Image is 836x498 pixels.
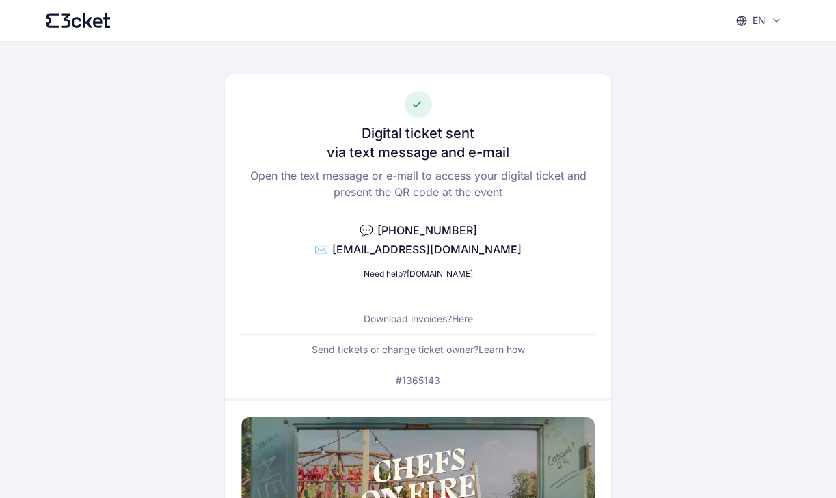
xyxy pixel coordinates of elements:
span: 💬 [360,223,373,237]
a: Learn how [478,344,525,355]
span: Need help? [364,268,407,279]
p: Open the text message or e-mail to access your digital ticket and present the QR code at the event [241,167,595,200]
p: Download invoices? [364,312,473,326]
h3: via text message and e-mail [327,143,509,162]
p: en [753,14,766,27]
a: [DOMAIN_NAME] [407,268,473,279]
h3: Digital ticket sent [362,124,474,143]
span: [PHONE_NUMBER] [377,223,477,237]
p: Send tickets or change ticket owner? [312,343,525,357]
a: Here [452,313,473,324]
p: #1365143 [396,374,440,387]
span: ✉️ [314,243,328,256]
span: [EMAIL_ADDRESS][DOMAIN_NAME] [332,243,522,256]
